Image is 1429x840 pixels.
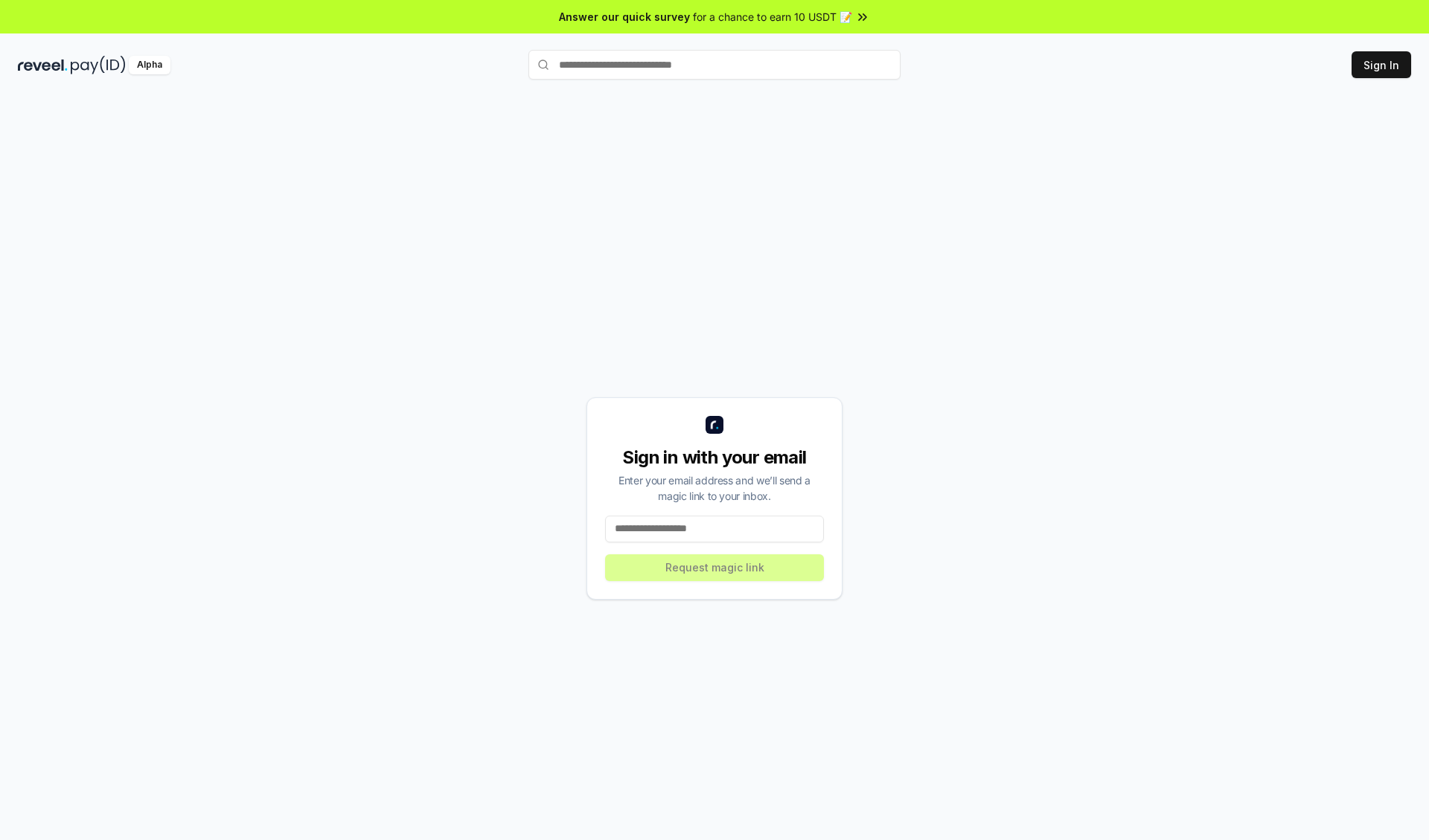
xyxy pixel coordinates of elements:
img: reveel_dark [18,56,68,74]
div: Alpha [129,56,170,74]
button: Sign In [1352,51,1411,78]
img: logo_small [706,416,723,434]
div: Sign in with your email [605,446,824,469]
div: Enter your email address and we’ll send a magic link to your inbox. [605,472,824,504]
span: for a chance to earn 10 USDT 📝 [693,9,852,25]
img: pay_id [71,56,126,74]
span: Answer our quick survey [559,9,690,25]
